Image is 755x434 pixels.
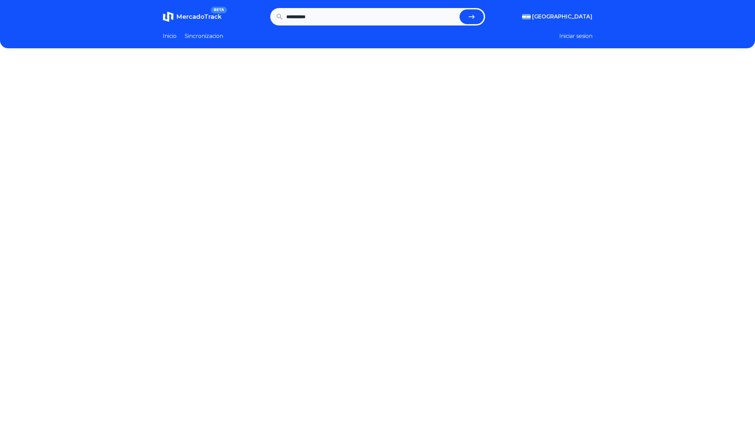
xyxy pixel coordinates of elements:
[211,7,227,13] span: BETA
[559,32,593,40] button: Iniciar sesion
[532,13,593,21] span: [GEOGRAPHIC_DATA]
[522,13,593,21] button: [GEOGRAPHIC_DATA]
[163,11,174,22] img: MercadoTrack
[185,32,223,40] a: Sincronizacion
[176,13,222,20] span: MercadoTrack
[163,32,177,40] a: Inicio
[522,14,531,19] img: Argentina
[163,11,222,22] a: MercadoTrackBETA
